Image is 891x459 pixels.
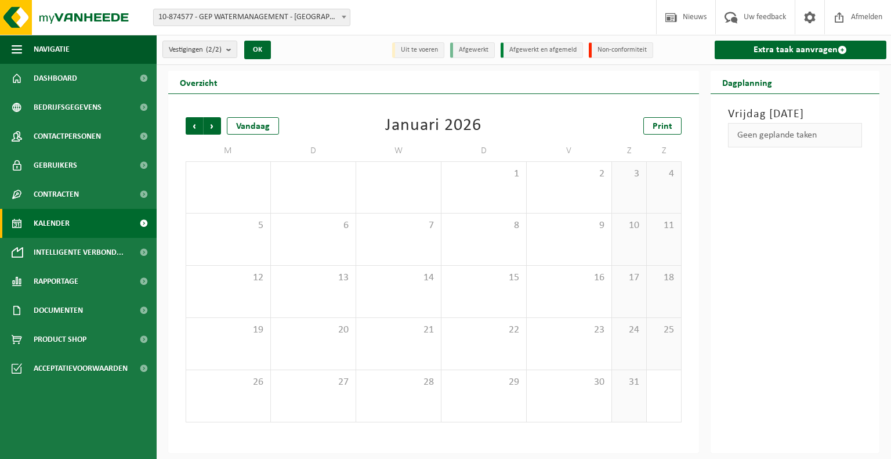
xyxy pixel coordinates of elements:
span: Product Shop [34,325,86,354]
td: D [271,140,356,161]
span: 25 [653,324,675,337]
li: Afgewerkt [450,42,495,58]
div: Januari 2026 [385,117,481,135]
span: 5 [192,219,265,232]
span: 17 [618,272,640,284]
span: 9 [533,219,606,232]
span: 10-874577 - GEP WATERMANAGEMENT - HARELBEKE [154,9,350,26]
td: Z [612,140,647,161]
button: Vestigingen(2/2) [162,41,237,58]
span: 24 [618,324,640,337]
span: 10 [618,219,640,232]
li: Afgewerkt en afgemeld [501,42,583,58]
span: 20 [277,324,350,337]
span: 23 [533,324,606,337]
span: 13 [277,272,350,284]
span: 26 [192,376,265,389]
td: Z [647,140,682,161]
td: V [527,140,612,161]
td: D [441,140,527,161]
span: 16 [533,272,606,284]
td: W [356,140,441,161]
count: (2/2) [206,46,222,53]
span: 12 [192,272,265,284]
span: 21 [362,324,435,337]
span: Rapportage [34,267,78,296]
span: Gebruikers [34,151,77,180]
span: 28 [362,376,435,389]
li: Non-conformiteit [589,42,653,58]
span: Print [653,122,672,131]
h2: Dagplanning [711,71,784,93]
td: M [186,140,271,161]
span: 3 [618,168,640,180]
span: 2 [533,168,606,180]
span: 11 [653,219,675,232]
h2: Overzicht [168,71,229,93]
span: Dashboard [34,64,77,93]
span: 15 [447,272,520,284]
span: 14 [362,272,435,284]
span: Contactpersonen [34,122,101,151]
span: 10-874577 - GEP WATERMANAGEMENT - HARELBEKE [153,9,350,26]
div: Vandaag [227,117,279,135]
span: 31 [618,376,640,389]
span: Contracten [34,180,79,209]
span: 1 [447,168,520,180]
li: Uit te voeren [392,42,444,58]
span: 6 [277,219,350,232]
span: Documenten [34,296,83,325]
span: Vorige [186,117,203,135]
span: 22 [447,324,520,337]
div: Geen geplande taken [728,123,863,147]
span: 30 [533,376,606,389]
span: Kalender [34,209,70,238]
span: 27 [277,376,350,389]
span: Navigatie [34,35,70,64]
span: 19 [192,324,265,337]
a: Extra taak aanvragen [715,41,887,59]
span: 7 [362,219,435,232]
span: 18 [653,272,675,284]
span: 8 [447,219,520,232]
span: 4 [653,168,675,180]
button: OK [244,41,271,59]
span: Vestigingen [169,41,222,59]
a: Print [643,117,682,135]
h3: Vrijdag [DATE] [728,106,863,123]
span: Bedrijfsgegevens [34,93,102,122]
span: Volgende [204,117,221,135]
span: Intelligente verbond... [34,238,124,267]
span: 29 [447,376,520,389]
span: Acceptatievoorwaarden [34,354,128,383]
